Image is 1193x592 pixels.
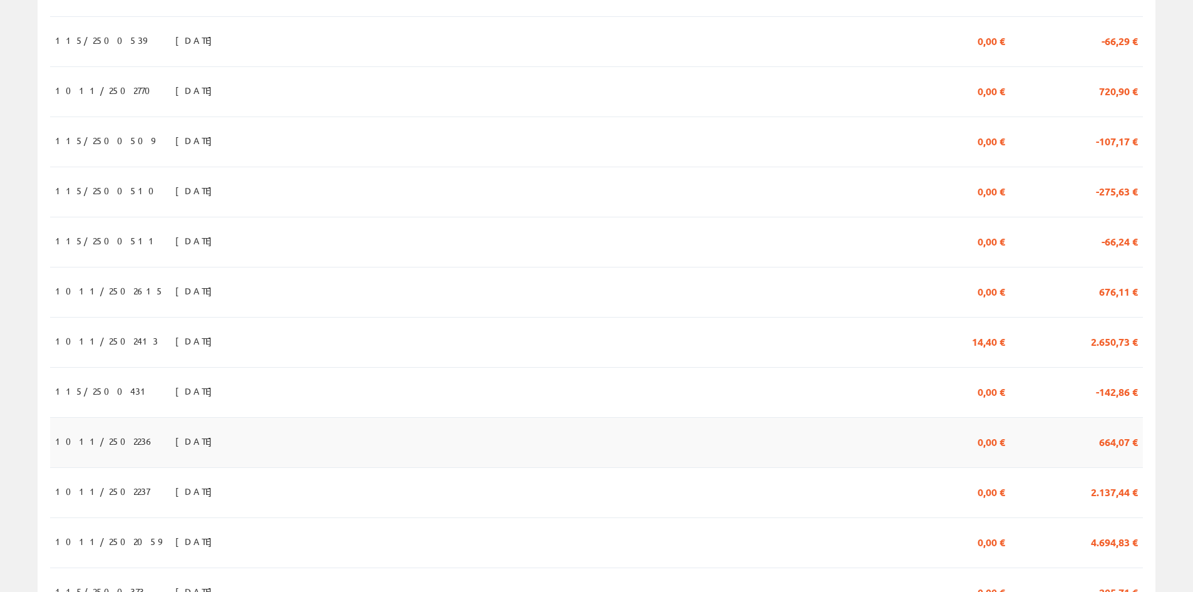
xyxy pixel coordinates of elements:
span: 1011/2502236 [55,430,155,452]
span: [DATE] [175,230,219,251]
span: [DATE] [175,130,219,151]
span: 1011/2502059 [55,531,162,552]
span: 115/2500431 [55,380,151,402]
span: [DATE] [175,430,219,452]
span: 115/2500539 [55,29,147,51]
span: 2.137,44 € [1091,480,1138,502]
span: 4.694,83 € [1091,531,1138,552]
span: -107,17 € [1096,130,1138,151]
span: 1011/2502770 [55,80,158,101]
span: 1011/2502413 [55,330,158,351]
span: 115/2500511 [55,230,159,251]
span: -66,29 € [1102,29,1138,51]
span: 0,00 € [978,480,1005,502]
span: 1011/2502615 [55,280,164,301]
span: 0,00 € [978,380,1005,402]
span: [DATE] [175,80,219,101]
span: [DATE] [175,280,219,301]
span: 676,11 € [1099,280,1138,301]
span: 14,40 € [972,330,1005,351]
span: [DATE] [175,330,219,351]
span: 0,00 € [978,130,1005,151]
span: [DATE] [175,531,219,552]
span: 0,00 € [978,80,1005,101]
span: 0,00 € [978,29,1005,51]
span: 0,00 € [978,531,1005,552]
span: 115/2500509 [55,130,155,151]
span: 0,00 € [978,280,1005,301]
span: 115/2500510 [55,180,162,201]
span: -275,63 € [1096,180,1138,201]
span: 2.650,73 € [1091,330,1138,351]
span: 1011/2502237 [55,480,150,502]
span: [DATE] [175,29,219,51]
span: 0,00 € [978,430,1005,452]
span: [DATE] [175,180,219,201]
span: 664,07 € [1099,430,1138,452]
span: 0,00 € [978,180,1005,201]
span: -66,24 € [1102,230,1138,251]
span: 0,00 € [978,230,1005,251]
span: 720,90 € [1099,80,1138,101]
span: [DATE] [175,480,219,502]
span: [DATE] [175,380,219,402]
span: -142,86 € [1096,380,1138,402]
